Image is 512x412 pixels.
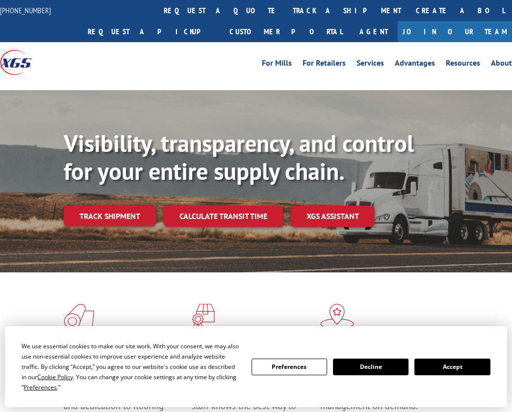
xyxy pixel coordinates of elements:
button: Decline [333,359,409,375]
a: Resources [446,59,480,70]
span: Preferences [24,383,57,391]
img: xgs-icon-focused-on-flooring-red [192,304,215,329]
span: Cookie Policy [37,373,73,381]
a: Join Our Team [398,21,512,42]
a: Customer Portal [222,21,350,42]
a: Services [357,59,384,70]
img: xgs-icon-total-supply-chain-intelligence-red [64,304,94,329]
img: xgs-icon-flagship-distribution-model-red [320,304,354,329]
b: Visibility, transparency, and control for your entire supply chain. [64,128,414,187]
a: XGS ASSISTANT [291,206,375,227]
a: Agent [350,21,398,42]
button: Accept [414,359,490,375]
a: Request a pickup [80,21,222,42]
div: We use essential cookies to make our site work. With your consent, we may also use non-essential ... [22,341,239,392]
a: Track shipment [64,206,156,226]
a: Advantages [395,59,435,70]
button: Preferences [252,359,327,375]
a: For Retailers [303,59,346,70]
a: Calculate transit time [164,206,283,227]
a: About [491,59,512,70]
div: Cookie Consent Prompt [5,326,507,407]
a: For Mills [262,59,292,70]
